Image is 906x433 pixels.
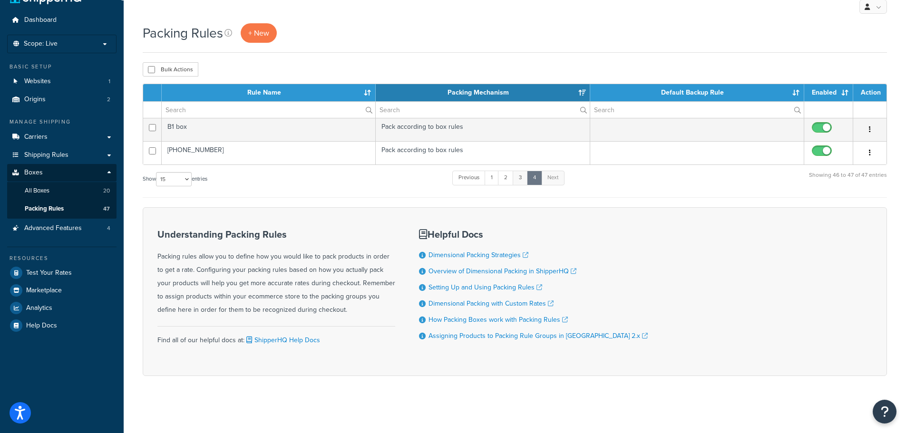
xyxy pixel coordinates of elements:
[25,187,49,195] span: All Boxes
[7,200,117,218] a: Packing Rules 47
[24,77,51,86] span: Websites
[24,96,46,104] span: Origins
[24,169,43,177] span: Boxes
[26,322,57,330] span: Help Docs
[24,133,48,141] span: Carriers
[376,141,590,164] td: Pack according to box rules
[107,96,110,104] span: 2
[429,266,576,276] a: Overview of Dimensional Packing in ShipperHQ
[157,229,395,240] h3: Understanding Packing Rules
[162,84,376,101] th: Rule Name: activate to sort column ascending
[541,171,565,185] a: Next
[429,331,648,341] a: Assigning Products to Packing Rule Groups in [GEOGRAPHIC_DATA] 2.x
[248,28,269,38] span: + New
[7,73,117,90] li: Websites
[156,172,192,186] select: Showentries
[498,171,514,185] a: 2
[485,171,499,185] a: 1
[103,187,110,195] span: 20
[809,170,887,190] div: Showing 46 to 47 of 47 entries
[26,304,52,312] span: Analytics
[513,171,528,185] a: 3
[7,164,117,218] li: Boxes
[7,254,117,262] div: Resources
[7,220,117,237] li: Advanced Features
[7,299,117,317] a: Analytics
[419,229,648,240] h3: Helpful Docs
[244,335,320,345] a: ShipperHQ Help Docs
[143,24,223,42] h1: Packing Rules
[429,282,542,292] a: Setting Up and Using Packing Rules
[7,146,117,164] a: Shipping Rules
[7,282,117,299] a: Marketplace
[24,40,58,48] span: Scope: Live
[7,164,117,182] a: Boxes
[429,298,554,308] a: Dimensional Packing with Custom Rates
[590,102,804,118] input: Search
[429,250,528,260] a: Dimensional Packing Strategies
[143,62,198,77] button: Bulk Actions
[7,128,117,146] a: Carriers
[7,200,117,218] li: Packing Rules
[7,63,117,71] div: Basic Setup
[241,23,277,43] a: + New
[26,287,62,295] span: Marketplace
[24,16,57,24] span: Dashboard
[162,102,375,118] input: Search
[7,91,117,108] li: Origins
[853,84,887,101] th: Action
[376,102,589,118] input: Search
[107,224,110,232] span: 4
[376,84,590,101] th: Packing Mechanism: activate to sort column ascending
[162,118,376,141] td: B1 box
[162,141,376,164] td: [PHONE_NUMBER]
[429,315,568,325] a: How Packing Boxes work with Packing Rules
[108,77,110,86] span: 1
[590,84,804,101] th: Default Backup Rule: activate to sort column ascending
[103,205,110,213] span: 47
[527,171,542,185] a: 4
[7,182,117,200] a: All Boxes 20
[7,220,117,237] a: Advanced Features 4
[157,229,395,317] div: Packing rules allow you to define how you would like to pack products in order to get a rate. Con...
[7,182,117,200] li: All Boxes
[26,269,72,277] span: Test Your Rates
[7,264,117,281] a: Test Your Rates
[7,91,117,108] a: Origins 2
[7,11,117,29] a: Dashboard
[24,151,68,159] span: Shipping Rules
[157,326,395,347] div: Find all of our helpful docs at:
[452,171,486,185] a: Previous
[804,84,853,101] th: Enabled: activate to sort column ascending
[376,118,590,141] td: Pack according to box rules
[7,317,117,334] a: Help Docs
[7,73,117,90] a: Websites 1
[873,400,896,423] button: Open Resource Center
[7,118,117,126] div: Manage Shipping
[24,224,82,232] span: Advanced Features
[143,172,207,186] label: Show entries
[25,205,64,213] span: Packing Rules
